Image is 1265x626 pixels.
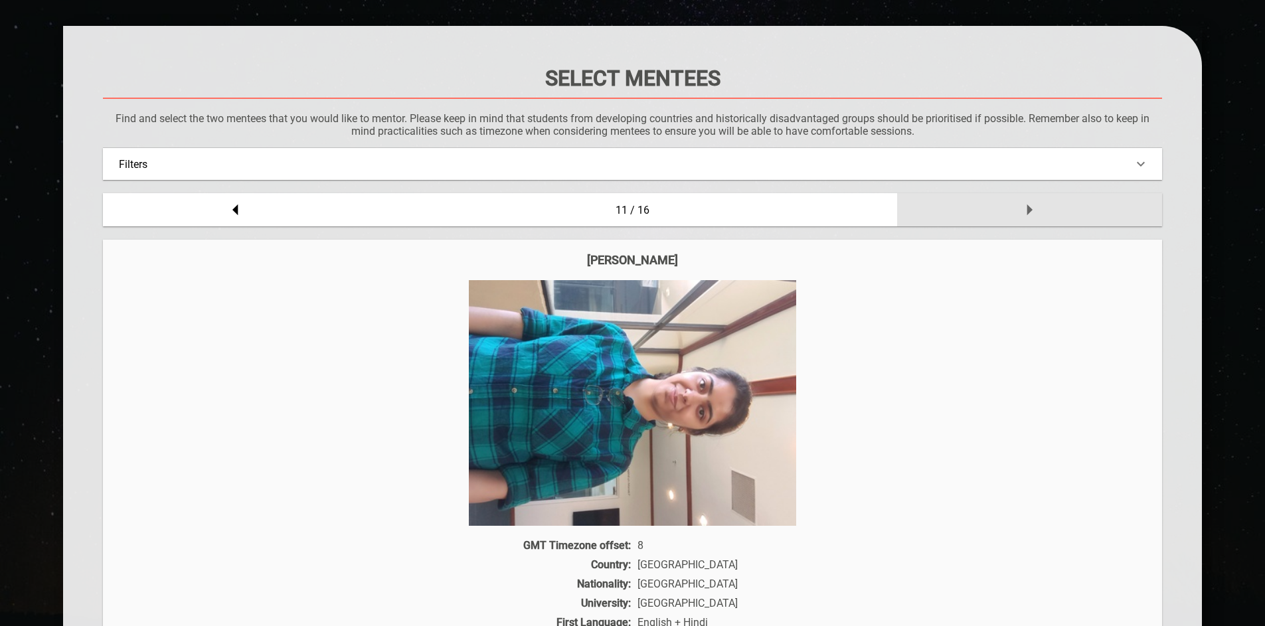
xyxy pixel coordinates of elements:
[103,112,1162,137] p: Find and select the two mentees that you would like to mentor. Please keep in mind that students ...
[116,597,634,609] div: University:
[116,578,634,590] div: Nationality:
[103,148,1162,180] div: Filters
[116,558,634,571] div: Country:
[634,578,1149,590] div: [GEOGRAPHIC_DATA]
[116,253,1149,267] div: [PERSON_NAME]
[634,597,1149,609] div: [GEOGRAPHIC_DATA]
[634,558,1149,571] div: [GEOGRAPHIC_DATA]
[368,193,897,226] div: 11 / 16
[103,66,1162,91] h1: Select Mentees
[634,539,1149,552] div: 8
[116,539,634,552] div: GMT Timezone offset:
[119,158,1146,171] div: Filters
